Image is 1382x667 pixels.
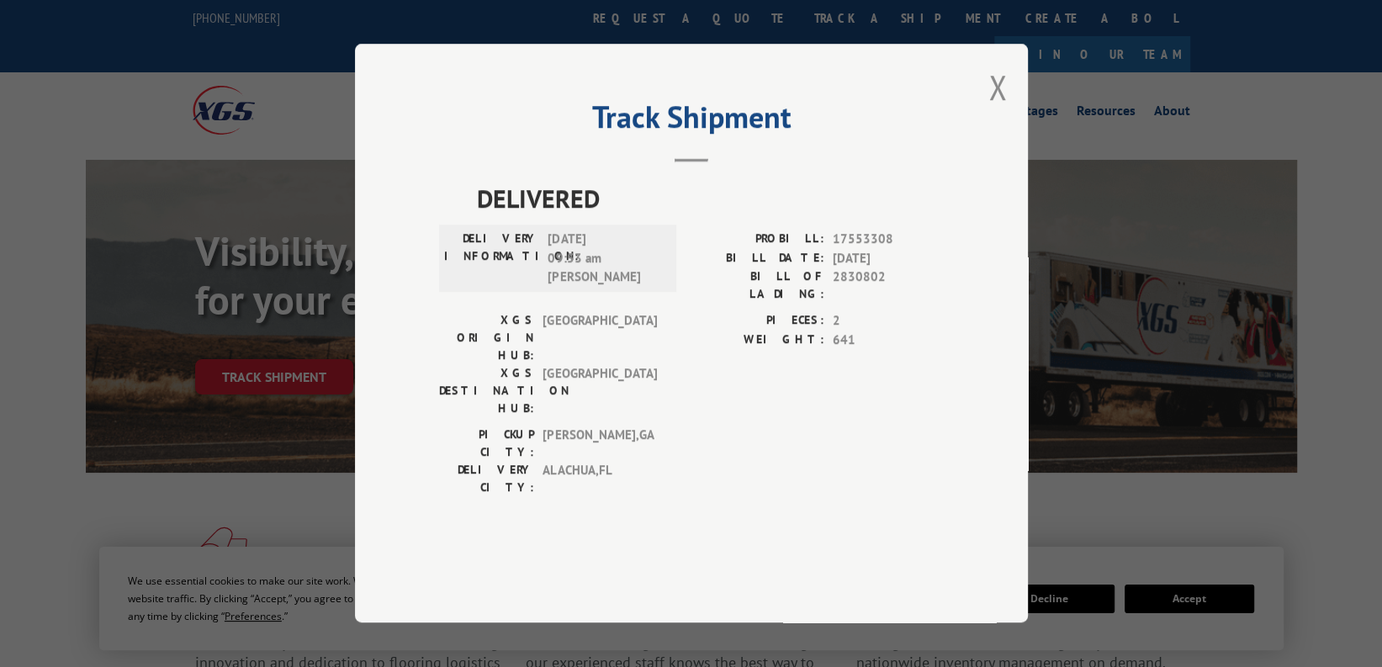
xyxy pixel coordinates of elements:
[439,105,944,137] h2: Track Shipment
[439,312,534,365] label: XGS ORIGIN HUB:
[543,312,656,365] span: [GEOGRAPHIC_DATA]
[833,331,944,350] span: 641
[691,331,824,350] label: WEIGHT:
[439,462,534,497] label: DELIVERY CITY:
[543,365,656,418] span: [GEOGRAPHIC_DATA]
[548,230,661,288] span: [DATE] 09:53 am [PERSON_NAME]
[439,365,534,418] label: XGS DESTINATION HUB:
[543,426,656,462] span: [PERSON_NAME] , GA
[477,180,944,218] span: DELIVERED
[691,268,824,304] label: BILL OF LADING:
[543,462,656,497] span: ALACHUA , FL
[988,65,1007,109] button: Close modal
[691,230,824,250] label: PROBILL:
[444,230,539,288] label: DELIVERY INFORMATION:
[691,312,824,331] label: PIECES:
[833,268,944,304] span: 2830802
[833,312,944,331] span: 2
[833,249,944,268] span: [DATE]
[691,249,824,268] label: BILL DATE:
[833,230,944,250] span: 17553308
[439,426,534,462] label: PICKUP CITY:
